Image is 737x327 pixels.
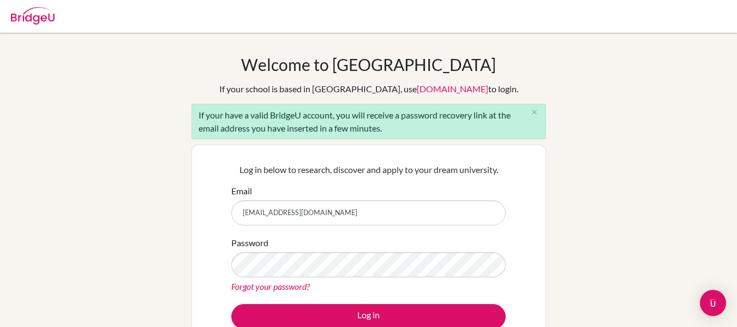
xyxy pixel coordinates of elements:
label: Password [231,236,268,249]
div: If your school is based in [GEOGRAPHIC_DATA], use to login. [219,82,518,96]
i: close [530,108,538,116]
p: Log in below to research, discover and apply to your dream university. [231,163,506,176]
img: Bridge-U [11,7,55,25]
a: Forgot your password? [231,281,310,292]
label: Email [231,185,252,198]
div: If your have a valid BridgeU account, you will receive a password recovery link at the email addr... [191,104,546,139]
a: [DOMAIN_NAME] [417,84,488,94]
h1: Welcome to [GEOGRAPHIC_DATA] [241,55,496,74]
button: Close [524,104,546,121]
div: Open Intercom Messenger [700,290,726,316]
